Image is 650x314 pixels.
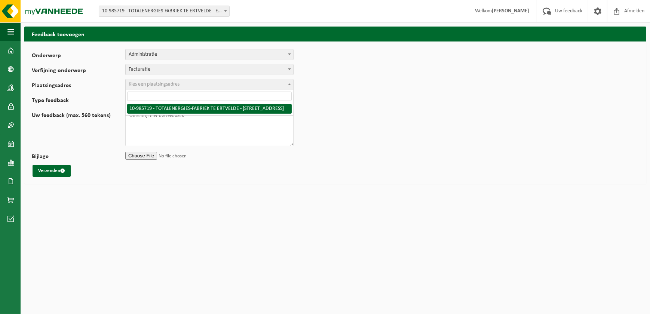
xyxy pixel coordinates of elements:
[32,83,125,90] label: Plaatsingsadres
[126,49,293,60] span: Administratie
[125,64,294,75] span: Facturatie
[127,104,292,114] li: 10-985719 - TOTALENERGIES-FABRIEK TE ERTVELDE - [STREET_ADDRESS]
[32,98,125,105] label: Type feedback
[24,27,646,41] h2: Feedback toevoegen
[125,49,294,60] span: Administratie
[33,165,71,177] button: Verzenden
[32,154,125,161] label: Bijlage
[32,68,125,75] label: Verfijning onderwerp
[99,6,229,16] span: 10-985719 - TOTALENERGIES-FABRIEK TE ERTVELDE - ERTVELDE
[32,53,125,60] label: Onderwerp
[126,64,293,75] span: Facturatie
[99,6,230,17] span: 10-985719 - TOTALENERGIES-FABRIEK TE ERTVELDE - ERTVELDE
[129,81,180,87] span: Kies een plaatsingsadres
[492,8,529,14] strong: [PERSON_NAME]
[32,113,125,146] label: Uw feedback (max. 560 tekens)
